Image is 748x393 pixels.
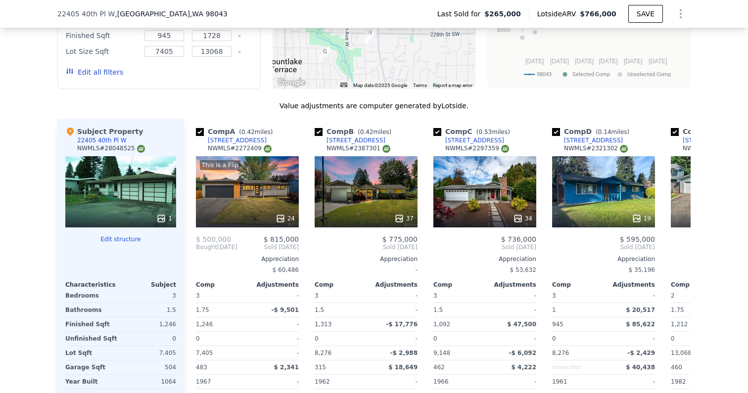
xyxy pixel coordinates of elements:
span: 3 [552,292,556,299]
a: [STREET_ADDRESS] [552,136,623,144]
text: [DATE] [624,58,643,65]
span: 483 [196,364,207,371]
div: NWMLS # 28048525 [77,144,145,153]
div: 1.75 [671,303,720,317]
div: NWMLS # 2272409 [208,144,272,153]
a: [STREET_ADDRESS] [433,136,504,144]
div: Comp [196,281,247,289]
span: 0 [671,335,675,342]
span: 460 [671,364,682,371]
div: [STREET_ADDRESS] [564,136,623,144]
span: , WA 98043 [190,10,228,18]
div: Bathrooms [65,303,119,317]
div: Comp [552,281,604,289]
span: 315 [315,364,326,371]
text: [DATE] [649,58,667,65]
span: 3 [433,292,437,299]
div: - [606,289,655,303]
img: NWMLS Logo [382,145,390,153]
div: - [249,332,299,346]
span: 8,276 [552,349,569,356]
div: - [249,346,299,360]
img: NWMLS Logo [137,145,145,153]
a: Report a map error [433,83,472,88]
div: 3 [123,289,176,303]
div: 1.75 [196,303,245,317]
div: [STREET_ADDRESS] [683,136,742,144]
span: Map data ©2025 Google [353,83,407,88]
div: 24 [276,214,295,223]
div: Bedrooms [65,289,119,303]
span: 0.14 [598,129,611,135]
div: - [315,263,418,277]
button: SAVE [628,5,663,23]
a: Open this area in Google Maps (opens a new window) [275,76,308,89]
span: $ 85,622 [626,321,655,328]
span: Sold [DATE] [552,243,655,251]
div: NWMLS # 2321302 [564,144,628,153]
span: 0.42 [241,129,255,135]
button: Keyboard shortcuts [340,83,347,87]
div: [DATE] [196,243,237,251]
span: 8,276 [315,349,331,356]
div: - [487,375,536,389]
div: Comp [315,281,366,289]
div: Unfinished Sqft [65,332,119,346]
img: NWMLS Logo [264,145,272,153]
span: $ 20,517 [626,306,655,313]
div: Year Built [65,375,119,389]
text: $500 [497,26,511,33]
span: $ 736,000 [501,235,536,243]
div: NWMLS # 2387301 [327,144,390,153]
div: Finished Sqft [65,317,119,331]
text: [DATE] [575,58,594,65]
div: 4407 229th Pl SW [366,28,376,44]
div: 1 [552,303,602,317]
div: - [606,375,655,389]
div: Adjustments [485,281,536,289]
span: $ 47,500 [507,321,536,328]
div: 1982 [671,375,720,389]
span: -$ 9,501 [272,306,299,313]
div: 504 [123,360,176,374]
div: Characteristics [65,281,121,289]
span: 0.53 [478,129,492,135]
span: Sold [DATE] [237,243,299,251]
div: Lot Sqft [65,346,119,360]
button: Edit all filters [66,67,123,77]
div: 1966 [433,375,483,389]
div: [STREET_ADDRESS] [208,136,267,144]
button: Edit structure [65,235,176,243]
div: 23109 51st Ave W [320,46,330,63]
a: [STREET_ADDRESS] [315,136,385,144]
div: 1.5 [123,303,176,317]
span: 0 [552,335,556,342]
span: $ 35,196 [629,266,655,273]
button: Clear [237,50,241,54]
span: 3 [315,292,319,299]
div: Finished Sqft [66,29,139,43]
div: Comp C [433,127,514,136]
div: - [606,332,655,346]
span: ( miles) [592,129,633,135]
div: This is a Flip [200,160,240,170]
span: $265,000 [484,9,521,19]
span: 1,246 [196,321,213,328]
span: 7,405 [196,349,213,356]
div: 37 [394,214,414,223]
span: $ 595,000 [620,235,655,243]
div: - [368,289,418,303]
div: - [368,332,418,346]
span: 22405 40th Pl W [57,9,115,19]
span: $ 775,000 [382,235,418,243]
span: $ 4,222 [512,364,536,371]
text: Selected Comp [572,71,610,78]
div: [STREET_ADDRESS] [327,136,385,144]
span: ( miles) [354,129,395,135]
div: - [368,375,418,389]
div: 1 [156,214,172,223]
span: -$ 2,429 [628,349,655,356]
div: Comp A [196,127,277,136]
span: $ 53,632 [510,266,536,273]
span: 0 [196,335,200,342]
